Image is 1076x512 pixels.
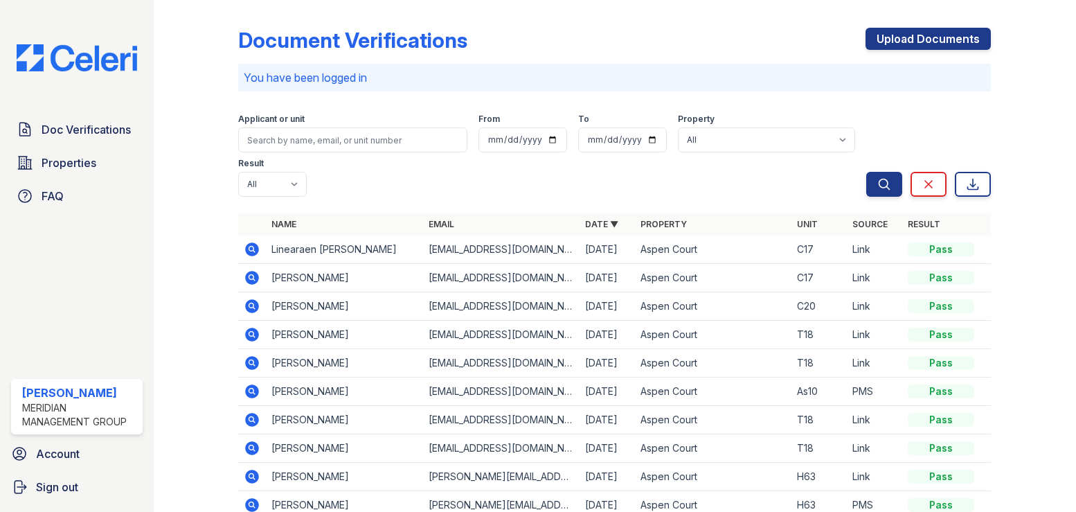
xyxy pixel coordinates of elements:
td: Aspen Court [635,406,791,434]
a: Property [640,219,687,229]
div: Pass [908,413,974,427]
td: Aspen Court [635,378,791,406]
td: [DATE] [580,236,635,264]
label: Result [238,158,264,169]
a: Name [271,219,296,229]
label: Property [678,114,715,125]
a: Result [908,219,940,229]
span: Properties [42,155,96,171]
label: From [478,114,500,125]
td: [PERSON_NAME] [266,378,422,406]
td: Aspen Court [635,292,791,321]
div: Pass [908,385,974,398]
div: [PERSON_NAME] [22,385,137,401]
td: Link [847,349,902,378]
div: Document Verifications [238,28,467,53]
td: Aspen Court [635,236,791,264]
span: FAQ [42,188,64,204]
td: As10 [791,378,847,406]
td: [EMAIL_ADDRESS][DOMAIN_NAME] [423,378,580,406]
td: Link [847,292,902,321]
div: Pass [908,242,974,256]
a: Account [6,440,148,468]
td: Link [847,434,902,463]
div: Pass [908,441,974,455]
td: C17 [791,236,847,264]
td: [EMAIL_ADDRESS][DOMAIN_NAME] [423,264,580,292]
td: [EMAIL_ADDRESS][DOMAIN_NAME] [423,434,580,463]
div: Pass [908,470,974,484]
td: Link [847,264,902,292]
span: Account [36,445,80,462]
td: [PERSON_NAME][EMAIL_ADDRESS][DOMAIN_NAME] [423,463,580,491]
a: FAQ [11,182,143,210]
p: You have been logged in [244,69,985,86]
td: Aspen Court [635,463,791,491]
td: Link [847,463,902,491]
td: [PERSON_NAME] [266,292,422,321]
a: Unit [797,219,818,229]
label: Applicant or unit [238,114,305,125]
td: [DATE] [580,434,635,463]
td: [PERSON_NAME] [266,349,422,378]
td: [PERSON_NAME] [266,406,422,434]
a: Email [429,219,454,229]
td: C20 [791,292,847,321]
div: Meridian Management Group [22,401,137,429]
td: Link [847,406,902,434]
td: [EMAIL_ADDRESS][DOMAIN_NAME] [423,406,580,434]
td: PMS [847,378,902,406]
img: CE_Logo_Blue-a8612792a0a2168367f1c8372b55b34899dd931a85d93a1a3d3e32e68fde9ad4.png [6,44,148,71]
a: Properties [11,149,143,177]
td: [DATE] [580,321,635,349]
td: Aspen Court [635,434,791,463]
td: [DATE] [580,264,635,292]
td: T18 [791,321,847,349]
td: T18 [791,434,847,463]
td: [EMAIL_ADDRESS][DOMAIN_NAME] [423,292,580,321]
td: Aspen Court [635,264,791,292]
div: Pass [908,271,974,285]
input: Search by name, email, or unit number [238,127,467,152]
a: Source [852,219,888,229]
a: Sign out [6,473,148,501]
a: Doc Verifications [11,116,143,143]
span: Doc Verifications [42,121,131,138]
td: T18 [791,406,847,434]
td: H63 [791,463,847,491]
td: [EMAIL_ADDRESS][DOMAIN_NAME] [423,236,580,264]
td: [DATE] [580,292,635,321]
div: Pass [908,498,974,512]
td: [PERSON_NAME] [266,264,422,292]
td: [PERSON_NAME] [266,434,422,463]
td: Aspen Court [635,349,791,378]
a: Date ▼ [585,219,618,229]
a: Upload Documents [866,28,991,50]
td: [DATE] [580,463,635,491]
td: [DATE] [580,349,635,378]
td: [EMAIL_ADDRESS][DOMAIN_NAME] [423,349,580,378]
div: Pass [908,328,974,342]
td: Aspen Court [635,321,791,349]
span: Sign out [36,479,78,495]
td: C17 [791,264,847,292]
td: [DATE] [580,378,635,406]
td: T18 [791,349,847,378]
label: To [578,114,589,125]
td: [DATE] [580,406,635,434]
td: [EMAIL_ADDRESS][DOMAIN_NAME] [423,321,580,349]
td: Link [847,321,902,349]
td: Linearaen [PERSON_NAME] [266,236,422,264]
div: Pass [908,299,974,313]
td: [PERSON_NAME] [266,463,422,491]
td: Link [847,236,902,264]
div: Pass [908,356,974,370]
td: [PERSON_NAME] [266,321,422,349]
